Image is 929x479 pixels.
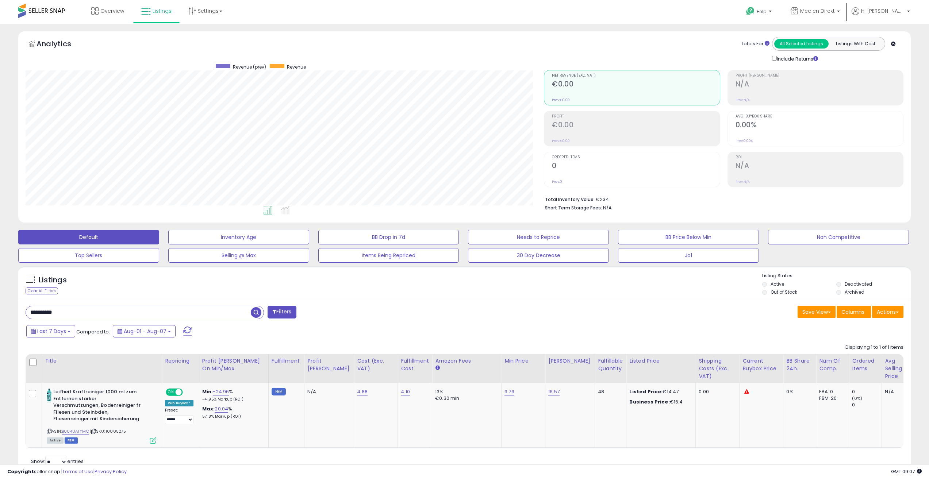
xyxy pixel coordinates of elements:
[545,205,602,211] b: Short Term Storage Fees:
[268,306,296,318] button: Filters
[545,196,595,202] b: Total Inventory Value:
[47,437,64,444] span: All listings currently available for purchase on Amazon
[598,389,621,395] div: 48
[62,428,89,434] a: B004UATYMQ
[746,7,755,16] i: Get Help
[307,389,348,395] div: N/A
[629,388,663,395] b: Listed Price:
[165,408,193,424] div: Preset:
[307,357,351,372] div: Profit [PERSON_NAME]
[37,328,66,335] span: Last 7 Days
[736,179,750,184] small: Prev: N/A
[885,389,909,395] div: N/A
[736,98,750,102] small: Prev: N/A
[548,388,560,395] a: 16.57
[552,139,570,143] small: Prev: €0.00
[736,74,903,78] span: Profit [PERSON_NAME]
[166,389,176,395] span: ON
[841,308,864,316] span: Columns
[53,389,142,424] b: Leifheit Kraftreiniger 1000 ml zum Entfernen starker Verschmutzungen, Bodenreiniger fr Fliesen un...
[798,306,836,318] button: Save View
[845,281,872,287] label: Deactivated
[90,428,126,434] span: | SKU: 10005275
[62,468,93,475] a: Terms of Use
[852,7,910,24] a: Hi [PERSON_NAME]
[199,354,268,383] th: The percentage added to the cost of goods (COGS) that forms the calculator for Min & Max prices.
[548,357,592,365] div: [PERSON_NAME]
[742,357,780,372] div: Current Buybox Price
[736,115,903,119] span: Avg. Buybox Share
[31,458,84,465] span: Show: entries
[598,357,623,372] div: Fulfillable Quantity
[18,230,159,244] button: Default
[771,289,797,295] label: Out of Stock
[800,7,835,15] span: Medien Direkt
[819,389,843,395] div: FBA: 0
[819,395,843,402] div: FBM: 20
[618,230,759,244] button: BB Price Below Min
[165,400,193,406] div: Win BuyBox *
[629,357,692,365] div: Listed Price
[215,405,228,413] a: 20.04
[552,162,719,171] h2: 0
[468,248,609,263] button: 30 Day Decrease
[852,395,862,401] small: (0%)
[774,39,829,49] button: All Selected Listings
[828,39,883,49] button: Listings With Cost
[26,325,75,337] button: Last 7 Days
[736,162,903,171] h2: N/A
[153,7,172,15] span: Listings
[26,287,58,294] div: Clear All Filters
[100,7,124,15] span: Overview
[47,389,156,443] div: ASIN:
[287,64,306,70] span: Revenue
[435,395,496,402] div: €0.30 min
[318,230,459,244] button: BB Drop in 7d
[318,248,459,263] button: Items Being Repriced
[861,7,905,15] span: Hi [PERSON_NAME]
[771,281,784,287] label: Active
[202,405,215,412] b: Max:
[872,306,903,318] button: Actions
[552,98,570,102] small: Prev: €0.00
[357,388,368,395] a: 4.88
[37,39,85,51] h5: Analytics
[762,273,911,279] p: Listing States:
[202,357,265,372] div: Profit [PERSON_NAME] on Min/Max
[699,357,736,380] div: Shipping Costs (Exc. VAT)
[837,306,871,318] button: Columns
[182,389,193,395] span: OFF
[552,179,562,184] small: Prev: 0
[435,365,439,371] small: Amazon Fees.
[699,389,734,395] div: 0.00
[435,357,498,365] div: Amazon Fees
[736,121,903,131] h2: 0.00%
[202,397,263,402] p: -41.95% Markup (ROI)
[757,8,767,15] span: Help
[786,357,813,372] div: BB Share 24h.
[401,388,410,395] a: 4.10
[76,328,110,335] span: Compared to:
[7,468,127,475] div: seller snap | |
[468,230,609,244] button: Needs to Reprice
[113,325,176,337] button: Aug-01 - Aug-07
[401,357,429,372] div: Fulfillment Cost
[629,398,669,405] b: Business Price:
[552,80,719,90] h2: €0.00
[272,388,286,395] small: FBM
[202,389,263,402] div: %
[545,194,898,203] li: €234
[736,80,903,90] h2: N/A
[39,275,67,285] h5: Listings
[629,399,690,405] div: €16.4
[552,115,719,119] span: Profit
[786,389,810,395] div: 0%
[168,230,309,244] button: Inventory Age
[852,402,882,408] div: 0
[95,468,127,475] a: Privacy Policy
[124,328,166,335] span: Aug-01 - Aug-07
[47,389,51,403] img: 31qLHcNVenL._SL40_.jpg
[233,64,266,70] span: Revenue (prev)
[741,40,769,47] div: Totals For
[618,248,759,263] button: Jo1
